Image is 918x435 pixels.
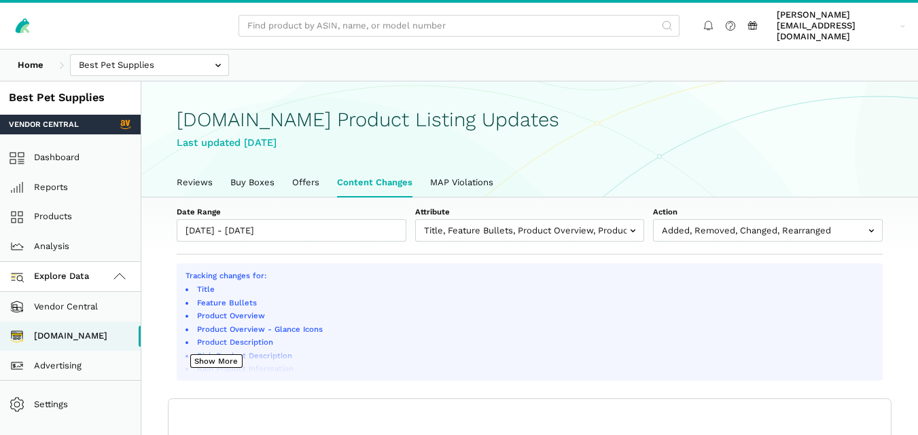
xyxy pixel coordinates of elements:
[177,135,883,151] div: Last updated [DATE]
[14,269,90,285] span: Explore Data
[168,168,222,197] a: Reviews
[195,310,874,321] li: Product Overview
[9,54,52,77] a: Home
[653,219,883,242] input: Added, Removed, Changed, Rearranged
[9,119,79,130] span: Vendor Central
[190,354,243,368] button: Show More
[415,206,645,217] label: Attribute
[195,284,874,295] li: Title
[777,10,896,43] span: [PERSON_NAME][EMAIL_ADDRESS][DOMAIN_NAME]
[195,324,874,335] li: Product Overview - Glance Icons
[239,15,679,37] input: Find product by ASIN, name, or model number
[9,90,132,106] div: Best Pet Supplies
[177,109,883,131] h1: [DOMAIN_NAME] Product Listing Updates
[421,168,502,197] a: MAP Violations
[653,206,883,217] label: Action
[195,337,874,347] li: Product Description
[195,350,874,361] li: Rich Product Description
[195,363,874,374] li: Rich Product Information
[186,270,874,282] p: Tracking changes for:
[773,7,910,45] a: [PERSON_NAME][EMAIL_ADDRESS][DOMAIN_NAME]
[177,206,406,217] label: Date Range
[222,168,283,197] a: Buy Boxes
[328,168,421,197] a: Content Changes
[283,168,328,197] a: Offers
[415,219,645,242] input: Title, Feature Bullets, Product Overview, Product Overview - Glance Icons, Product Description, R...
[195,297,874,308] li: Feature Bullets
[70,54,229,77] input: Best Pet Supplies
